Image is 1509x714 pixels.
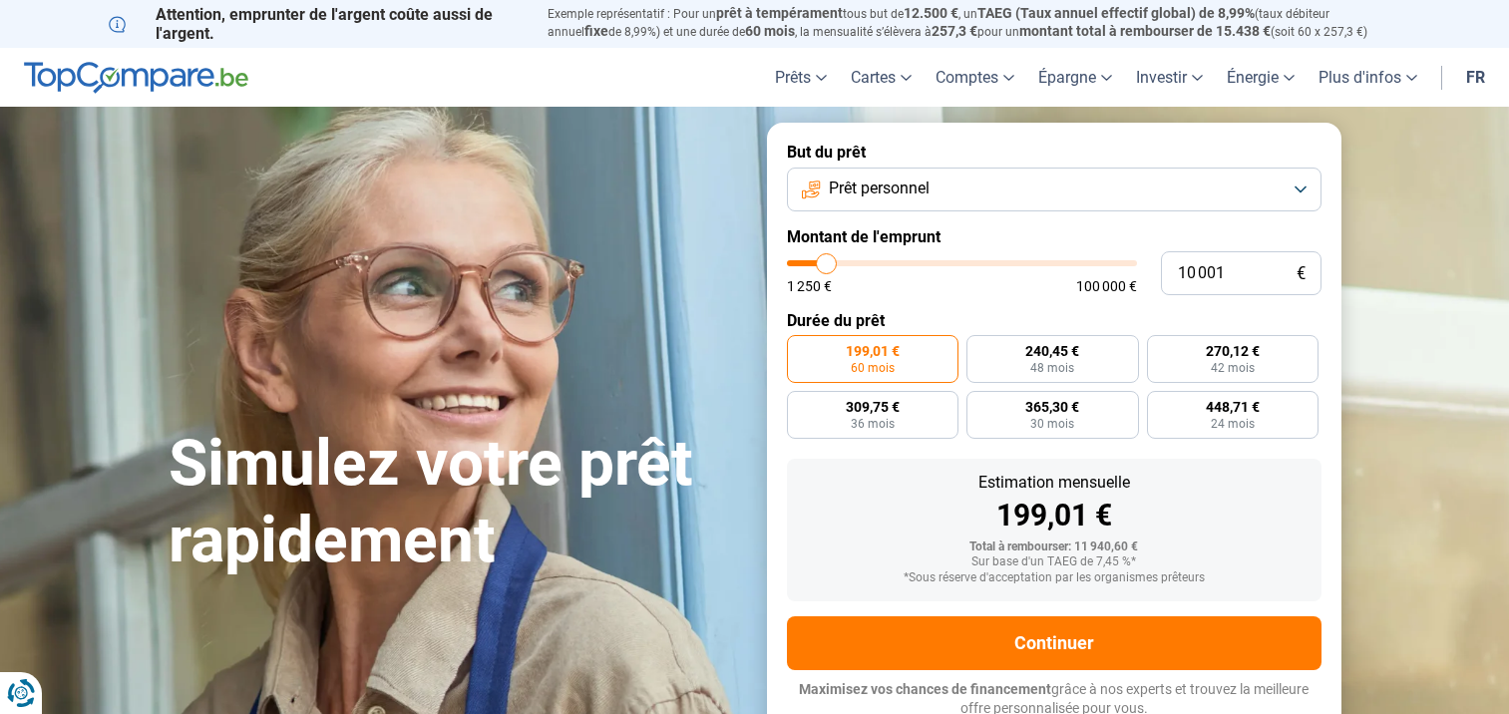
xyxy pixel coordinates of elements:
[1026,48,1124,107] a: Épargne
[1124,48,1215,107] a: Investir
[803,571,1306,585] div: *Sous réserve d'acceptation par les organismes prêteurs
[803,555,1306,569] div: Sur base d'un TAEG de 7,45 %*
[1206,400,1260,414] span: 448,71 €
[787,227,1321,246] label: Montant de l'emprunt
[109,5,524,43] p: Attention, emprunter de l'argent coûte aussi de l'argent.
[851,418,895,430] span: 36 mois
[1297,265,1306,282] span: €
[1211,418,1255,430] span: 24 mois
[787,143,1321,162] label: But du prêt
[1025,400,1079,414] span: 365,30 €
[803,540,1306,554] div: Total à rembourser: 11 940,60 €
[1211,362,1255,374] span: 42 mois
[924,48,1026,107] a: Comptes
[829,178,930,199] span: Prêt personnel
[1030,418,1074,430] span: 30 mois
[904,5,958,21] span: 12.500 €
[932,23,977,39] span: 257,3 €
[851,362,895,374] span: 60 mois
[745,23,795,39] span: 60 mois
[787,168,1321,211] button: Prêt personnel
[803,501,1306,531] div: 199,01 €
[24,62,248,94] img: TopCompare
[1025,344,1079,358] span: 240,45 €
[839,48,924,107] a: Cartes
[1454,48,1497,107] a: fr
[787,311,1321,330] label: Durée du prêt
[1030,362,1074,374] span: 48 mois
[548,5,1401,41] p: Exemple représentatif : Pour un tous but de , un (taux débiteur annuel de 8,99%) et une durée de ...
[1019,23,1271,39] span: montant total à rembourser de 15.438 €
[1206,344,1260,358] span: 270,12 €
[1076,279,1137,293] span: 100 000 €
[977,5,1255,21] span: TAEG (Taux annuel effectif global) de 8,99%
[716,5,843,21] span: prêt à tempérament
[584,23,608,39] span: fixe
[846,344,900,358] span: 199,01 €
[1215,48,1307,107] a: Énergie
[787,616,1321,670] button: Continuer
[803,475,1306,491] div: Estimation mensuelle
[169,426,743,579] h1: Simulez votre prêt rapidement
[787,279,832,293] span: 1 250 €
[763,48,839,107] a: Prêts
[799,681,1051,697] span: Maximisez vos chances de financement
[1307,48,1429,107] a: Plus d'infos
[846,400,900,414] span: 309,75 €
